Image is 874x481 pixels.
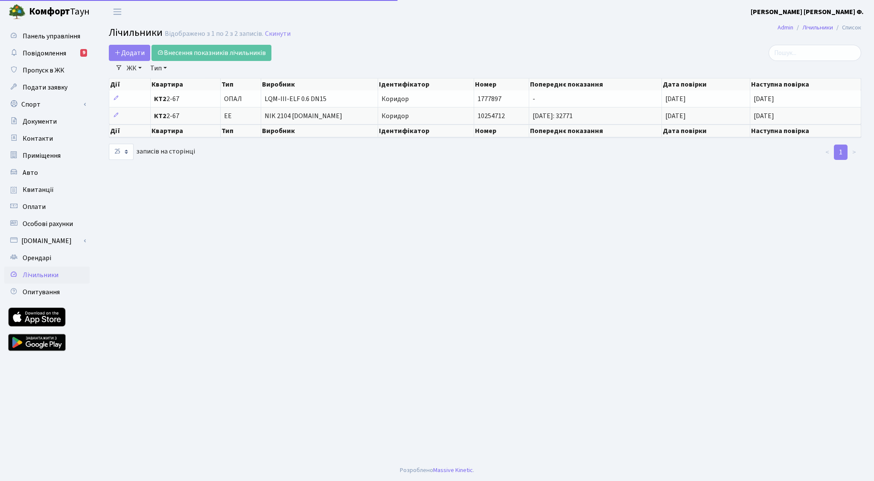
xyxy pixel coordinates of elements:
span: 1777897 [478,94,501,104]
span: [DATE] [665,111,686,121]
li: Список [833,23,861,32]
span: Лічильники [109,25,163,40]
th: Виробник [261,78,378,90]
span: Коридор [382,94,409,104]
span: 2-67 [154,96,217,102]
a: [DOMAIN_NAME] [4,232,90,249]
th: Номер [474,125,529,137]
span: ОПАЛ [224,96,242,102]
span: Таун [29,5,90,19]
span: LQM-III-ELF 0.6 DN15 [265,96,374,102]
th: Попереднє показання [529,125,662,137]
span: Додати [114,48,145,58]
span: 2-67 [154,113,217,119]
span: NIK 2104 [DOMAIN_NAME] [265,113,374,119]
span: Подати заявку [23,83,67,92]
th: Попереднє показання [529,78,662,90]
input: Пошук... [769,45,861,61]
a: Внесення показників лічильників [151,45,271,61]
a: Admin [778,23,793,32]
a: Тип [147,61,170,75]
span: Опитування [23,287,60,297]
th: Виробник [261,125,378,137]
span: Орендарі [23,253,51,263]
a: Оплати [4,198,90,215]
span: Авто [23,168,38,177]
a: Спорт [4,96,90,113]
span: Приміщення [23,151,61,160]
th: Ідентифікатор [378,125,475,137]
nav: breadcrumb [765,19,874,37]
a: Пропуск в ЖК [4,62,90,79]
span: Панель управління [23,32,80,41]
span: [DATE] [754,111,774,121]
span: Повідомлення [23,49,66,58]
a: Особові рахунки [4,215,90,232]
img: logo.png [9,3,26,20]
select: записів на сторінці [109,144,134,160]
th: Квартира [151,78,221,90]
a: Панель управління [4,28,90,45]
a: Опитування [4,284,90,301]
span: Квитанції [23,185,54,194]
a: Додати [109,45,150,61]
span: Особові рахунки [23,219,73,229]
div: Розроблено . [400,466,474,475]
a: [PERSON_NAME] [PERSON_NAME] Ф. [751,7,864,17]
a: Лічильники [802,23,833,32]
span: Документи [23,117,57,126]
th: Квартира [151,125,221,137]
div: 9 [80,49,87,57]
a: Орендарі [4,249,90,267]
th: Дії [109,78,151,90]
a: ЖК [123,61,145,75]
a: Контакти [4,130,90,147]
span: - [533,94,535,104]
span: 10254712 [478,111,505,121]
span: Пропуск в ЖК [23,66,64,75]
th: Наступна повірка [750,125,861,137]
th: Наступна повірка [750,78,861,90]
th: Тип [221,125,261,137]
span: Коридор [382,111,409,121]
span: ЕЕ [224,113,232,119]
span: [DATE]: 32771 [533,111,573,121]
label: записів на сторінці [109,144,195,160]
th: Ідентифікатор [378,78,475,90]
b: КТ2 [154,94,166,104]
a: Авто [4,164,90,181]
span: Контакти [23,134,53,143]
a: Скинути [265,30,291,38]
a: Квитанції [4,181,90,198]
button: Переключити навігацію [107,5,128,19]
a: Повідомлення9 [4,45,90,62]
th: Дата повірки [662,125,750,137]
a: Подати заявку [4,79,90,96]
th: Дата повірки [662,78,750,90]
a: Приміщення [4,147,90,164]
a: Лічильники [4,267,90,284]
b: КТ2 [154,111,166,121]
a: 1 [834,145,848,160]
th: Тип [221,78,261,90]
a: Документи [4,113,90,130]
th: Дії [109,125,151,137]
div: Відображено з 1 по 2 з 2 записів. [165,30,263,38]
span: [DATE] [665,94,686,104]
span: [DATE] [754,94,774,104]
span: Оплати [23,202,46,212]
span: Лічильники [23,270,58,280]
a: Massive Kinetic [433,466,473,475]
th: Номер [474,78,529,90]
b: Комфорт [29,5,70,18]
